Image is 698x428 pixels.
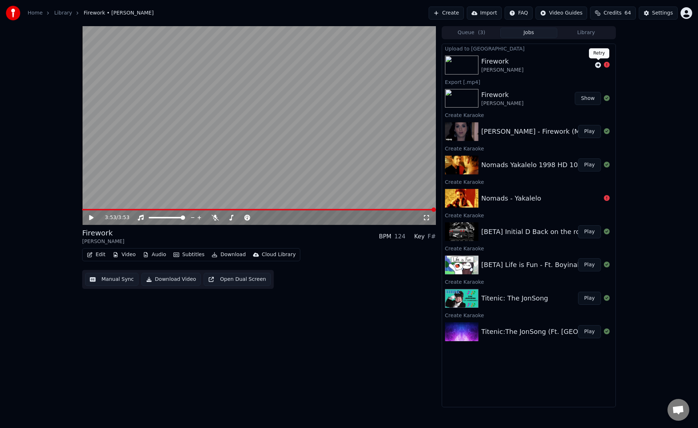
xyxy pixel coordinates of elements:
div: Nomads Yakalelo 1998 HD 1080p FULL EDIT [481,160,626,170]
span: 3:53 [105,214,116,221]
div: Upload to [GEOGRAPHIC_DATA] [442,44,615,53]
button: Open Dual Screen [204,273,271,286]
button: Play [578,225,601,238]
div: [PERSON_NAME] [481,100,523,107]
div: [PERSON_NAME] [481,66,523,74]
div: / [105,214,123,221]
div: Create Karaoke [442,177,615,186]
div: Create Karaoke [442,144,615,153]
button: Play [578,125,601,138]
button: Play [578,325,601,338]
span: Firework • [PERSON_NAME] [84,9,153,17]
div: [PERSON_NAME] [82,238,124,245]
div: Create Karaoke [442,110,615,119]
a: Home [28,9,43,17]
div: Key [414,232,425,241]
div: Settings [652,9,673,17]
button: Play [578,292,601,305]
span: 64 [625,9,631,17]
span: 3:53 [118,214,129,221]
button: Download [209,250,249,260]
div: Firework [82,228,124,238]
button: Audio [140,250,169,260]
button: Jobs [500,28,558,38]
button: Credits64 [590,7,635,20]
div: Firework [481,90,523,100]
button: Download Video [141,273,201,286]
div: [PERSON_NAME] - Firework (Mai's key LOL!) [481,126,624,137]
button: Video [110,250,139,260]
div: Nomads - Yakalelo [481,193,541,203]
button: FAQ [505,7,533,20]
nav: breadcrumb [28,9,154,17]
div: Open chat [667,399,689,421]
button: Settings [639,7,678,20]
div: F# [428,232,436,241]
button: Subtitles [171,250,207,260]
div: Create Karaoke [442,211,615,219]
div: Titenic:The JonSong (Ft. [GEOGRAPHIC_DATA]) [481,327,633,337]
button: Edit [84,250,108,260]
button: Import [467,7,502,20]
div: Export [.mp4] [442,77,615,86]
img: youka [6,6,20,20]
button: Video Guides [535,7,587,20]
div: Create Karaoke [442,244,615,253]
button: Queue [443,28,500,38]
button: Show [575,92,601,105]
button: Library [557,28,615,38]
div: 124 [394,232,406,241]
div: Create Karaoke [442,311,615,319]
button: Manual Sync [85,273,139,286]
div: Firework [481,56,523,66]
a: Library [54,9,72,17]
div: Cloud Library [262,251,296,258]
button: Create [429,7,464,20]
div: [BETA] Life is Fun - Ft. Boyinaband [481,260,594,270]
button: Play [578,158,601,171]
div: BPM [379,232,391,241]
button: Play [578,258,601,271]
div: Titenic: The JonSong [481,293,548,303]
div: [BETA] Initial D Back on the rocks [481,227,591,237]
span: Credits [603,9,621,17]
span: ( 3 ) [478,29,485,36]
div: Retry [589,48,609,58]
div: Create Karaoke [442,277,615,286]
